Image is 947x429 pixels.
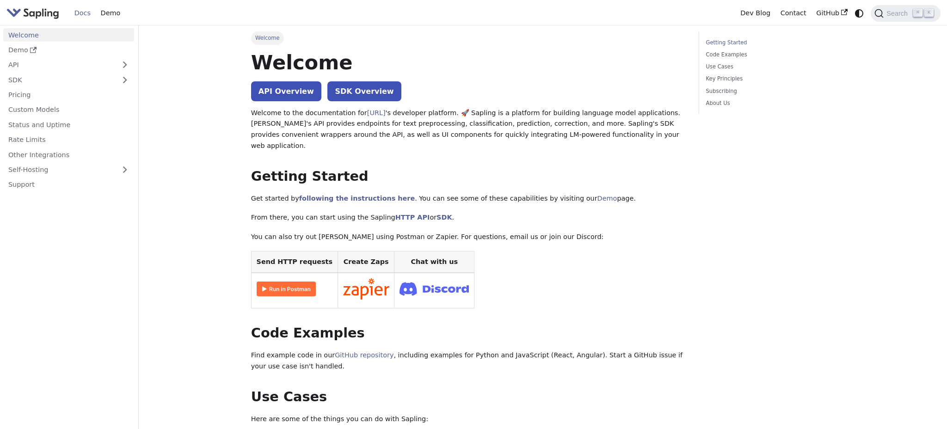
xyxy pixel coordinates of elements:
[251,232,686,243] p: You can also try out [PERSON_NAME] using Postman or Zapier. For questions, email us or join our D...
[3,28,134,42] a: Welcome
[251,168,686,185] h2: Getting Started
[394,251,474,273] th: Chat with us
[6,6,62,20] a: Sapling.ai
[299,195,415,202] a: following the instructions here
[251,212,686,223] p: From there, you can start using the Sapling or .
[597,195,617,202] a: Demo
[706,38,831,47] a: Getting Started
[251,108,686,152] p: Welcome to the documentation for 's developer platform. 🚀 Sapling is a platform for building lang...
[251,31,686,44] nav: Breadcrumbs
[96,6,125,20] a: Demo
[400,279,469,298] img: Join Discord
[853,6,866,20] button: Switch between dark and light mode (currently system mode)
[251,389,686,405] h2: Use Cases
[706,74,831,83] a: Key Principles
[884,10,913,17] span: Search
[775,6,812,20] a: Contact
[338,251,394,273] th: Create Zaps
[257,282,316,296] img: Run in Postman
[335,351,394,359] a: GitHub repository
[251,31,284,44] span: Welcome
[251,414,686,425] p: Here are some of the things you can do with Sapling:
[6,6,59,20] img: Sapling.ai
[437,214,452,221] a: SDK
[251,251,338,273] th: Send HTTP requests
[3,178,134,191] a: Support
[3,43,134,57] a: Demo
[367,109,386,116] a: [URL]
[706,87,831,96] a: Subscribing
[327,81,401,101] a: SDK Overview
[3,118,134,131] a: Status and Uptime
[924,9,934,17] kbd: K
[3,133,134,147] a: Rate Limits
[913,9,922,17] kbd: ⌘
[3,58,116,72] a: API
[3,103,134,116] a: Custom Models
[251,325,686,342] h2: Code Examples
[3,148,134,161] a: Other Integrations
[251,81,321,101] a: API Overview
[706,62,831,71] a: Use Cases
[116,58,134,72] button: Expand sidebar category 'API'
[735,6,775,20] a: Dev Blog
[69,6,96,20] a: Docs
[395,214,430,221] a: HTTP API
[343,278,389,300] img: Connect in Zapier
[871,5,940,22] button: Search (Command+K)
[706,99,831,108] a: About Us
[3,88,134,102] a: Pricing
[811,6,852,20] a: GitHub
[3,163,134,177] a: Self-Hosting
[251,193,686,204] p: Get started by . You can see some of these capabilities by visiting our page.
[3,73,116,86] a: SDK
[251,350,686,372] p: Find example code in our , including examples for Python and JavaScript (React, Angular). Start a...
[116,73,134,86] button: Expand sidebar category 'SDK'
[251,50,686,75] h1: Welcome
[706,50,831,59] a: Code Examples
